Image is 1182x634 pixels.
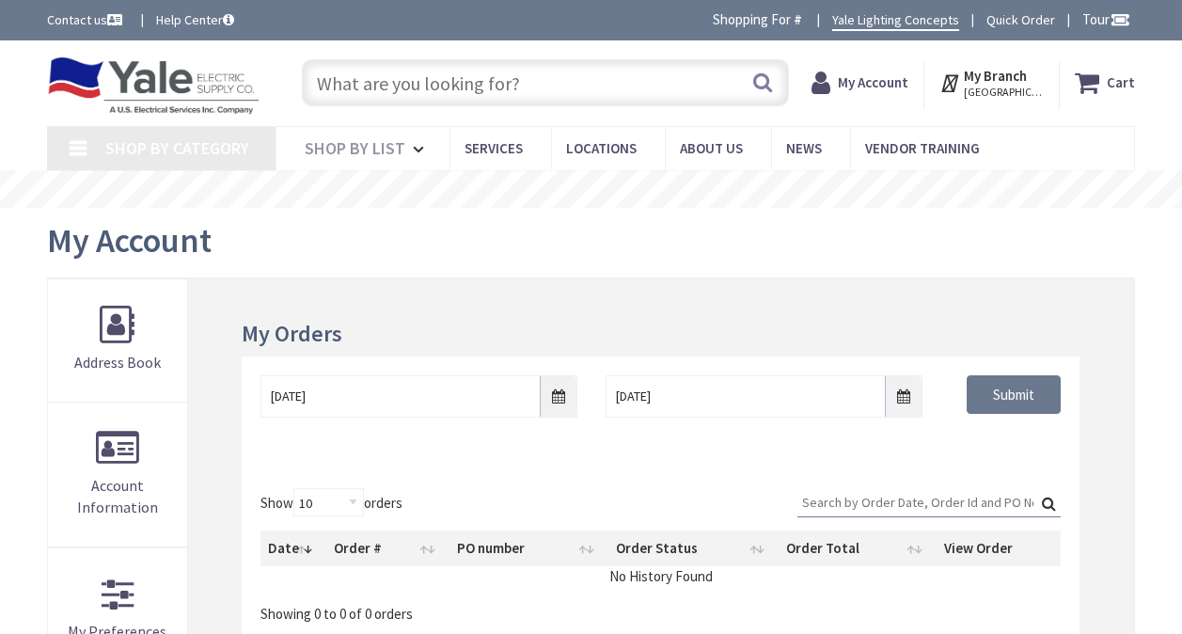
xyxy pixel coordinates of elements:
[838,73,908,91] strong: My Account
[74,353,161,372] span: Address Book
[1075,66,1135,100] a: Cart
[465,139,523,157] span: Services
[48,403,187,547] a: Account Information
[47,56,260,115] img: Yale Electric Supply Co.
[326,531,449,566] th: Order #: activate to sort column ascending
[786,139,822,157] span: News
[260,566,1061,586] td: No History Found
[47,10,126,29] a: Contact us
[305,137,405,159] span: Shop By List
[47,219,212,262] span: My Account
[713,10,791,28] span: Shopping For
[964,67,1027,85] strong: My Branch
[794,10,802,28] strong: #
[1107,66,1135,100] strong: Cart
[156,10,234,29] a: Help Center
[680,139,743,157] span: About Us
[608,531,780,566] th: Order Status: activate to sort column ascending
[939,66,1044,100] div: My Branch [GEOGRAPHIC_DATA], [GEOGRAPHIC_DATA]
[105,137,249,159] span: Shop By Category
[293,488,364,516] select: Showorders
[77,476,158,516] span: Account Information
[48,279,187,402] a: Address Book
[967,375,1061,415] input: Submit
[449,531,608,566] th: PO number: activate to sort column ascending
[812,66,908,100] a: My Account
[797,488,1061,516] input: Search:
[832,10,959,31] a: Yale Lighting Concepts
[964,85,1044,100] span: [GEOGRAPHIC_DATA], [GEOGRAPHIC_DATA]
[260,488,402,516] label: Show orders
[242,322,1080,346] h3: My Orders
[865,139,980,157] span: Vendor Training
[302,59,789,106] input: What are you looking for?
[779,531,937,566] th: Order Total: activate to sort column ascending
[566,139,637,157] span: Locations
[1082,10,1130,28] span: Tour
[937,531,1062,566] th: View Order
[986,10,1055,29] a: Quick Order
[797,488,1061,517] label: Search:
[260,593,1061,625] div: Showing 0 to 0 of 0 orders
[260,531,326,566] th: Date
